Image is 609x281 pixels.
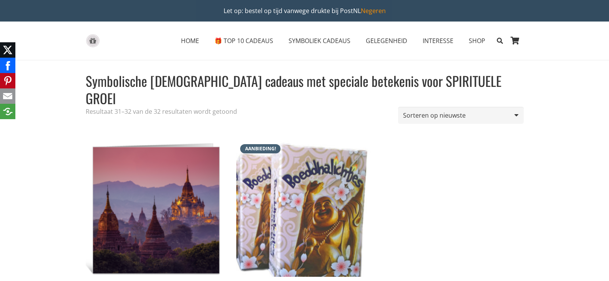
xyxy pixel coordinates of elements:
[207,31,281,50] a: 🎁 TOP 10 CADEAUS🎁 TOP 10 CADEAUS Menu
[361,7,386,15] a: Negeren
[415,31,461,50] a: INTERESSEINTERESSE Menu
[469,37,485,45] span: SHOP
[281,31,358,50] a: SYMBOLIEK CADEAUSSYMBOLIEK CADEAUS Menu
[86,141,222,277] img: Wenskaart van ingspire met quotes en wijsheden Tempel
[181,37,199,45] span: HOME
[240,144,281,153] span: Aanbieding!
[173,31,207,50] a: HOMEHOME Menu
[423,37,453,45] span: INTERESSE
[398,107,523,124] select: Winkelbestelling
[358,31,415,50] a: GELEGENHEIDGELEGENHEID Menu
[493,31,506,50] a: Zoeken
[289,37,350,45] span: SYMBOLIEK CADEAUS
[507,22,524,60] a: Winkelwagen
[86,107,237,116] p: Resultaat 31–32 van de 32 resultaten wordt getoond
[86,72,518,107] h1: Symbolische [DEMOGRAPHIC_DATA] cadeaus met speciale betekenis voor SPIRITUELE GROEI
[86,34,100,48] a: gift-box-icon-grey-inspirerendwinkelen
[461,31,493,50] a: SHOPSHOP Menu
[214,37,273,45] span: 🎁 TOP 10 CADEAUS
[366,37,407,45] span: GELEGENHEID
[236,141,372,277] img: Boeddha lichtjes voor een magische sfeer! Aanbieding bestel op inspirerendwinkelen.nl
